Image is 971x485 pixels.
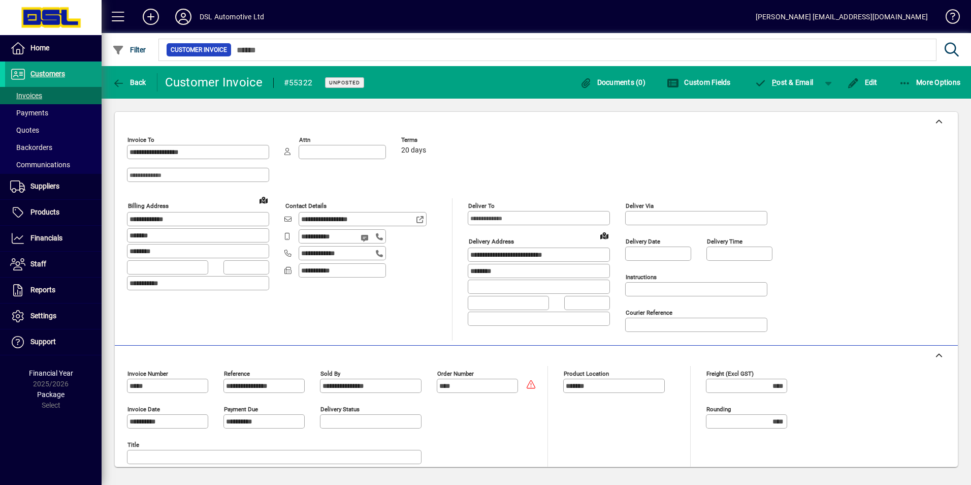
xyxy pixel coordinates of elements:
span: Suppliers [30,182,59,190]
mat-label: Instructions [626,274,657,281]
mat-label: Order number [437,370,474,377]
span: Back [112,78,146,86]
span: Payments [10,109,48,117]
button: More Options [896,73,963,92]
span: 20 days [401,146,426,155]
a: Home [5,36,102,61]
a: Suppliers [5,174,102,199]
span: Quotes [10,126,39,134]
mat-label: Attn [299,136,310,143]
a: Reports [5,278,102,303]
span: Backorders [10,143,52,151]
button: Filter [110,41,149,59]
span: Support [30,338,56,346]
span: Communications [10,161,70,169]
mat-label: Delivery date [626,238,660,245]
span: Terms [401,137,462,143]
span: Filter [112,46,146,54]
a: Quotes [5,122,102,139]
button: Back [110,73,149,92]
span: Reports [30,286,55,294]
button: Custom Fields [664,73,733,92]
mat-label: Invoice To [127,136,154,143]
span: P [772,78,776,86]
span: Customers [30,70,65,78]
mat-label: Courier Reference [626,309,672,316]
a: Communications [5,156,102,173]
span: Package [37,390,64,399]
a: Invoices [5,87,102,104]
span: Financials [30,234,62,242]
div: Customer Invoice [165,74,263,90]
span: Invoices [10,92,42,100]
span: Edit [847,78,878,86]
div: [PERSON_NAME] [EMAIL_ADDRESS][DOMAIN_NAME] [756,9,928,25]
button: Add [135,8,167,26]
mat-label: Rounding [706,406,731,413]
mat-label: Delivery status [320,406,360,413]
a: View on map [596,227,612,244]
span: Staff [30,260,46,268]
mat-label: Deliver via [626,202,654,209]
button: Profile [167,8,200,26]
div: DSL Automotive Ltd [200,9,264,25]
a: Products [5,200,102,225]
div: #55322 [284,75,313,91]
button: Documents (0) [577,73,648,92]
span: Unposted [329,79,360,86]
span: Home [30,44,49,52]
mat-label: Title [127,441,139,448]
a: Support [5,329,102,355]
a: Payments [5,104,102,122]
span: Customer Invoice [171,45,227,55]
mat-label: Invoice date [127,406,160,413]
app-page-header-button: Back [102,73,157,92]
mat-label: Invoice number [127,370,168,377]
mat-label: Delivery time [707,238,742,245]
span: Products [30,208,59,216]
button: Send SMS [353,226,378,250]
mat-label: Reference [224,370,250,377]
a: Financials [5,226,102,251]
span: More Options [899,78,961,86]
span: Financial Year [29,369,73,377]
button: Edit [845,73,880,92]
a: Backorders [5,139,102,156]
span: Documents (0) [579,78,645,86]
mat-label: Sold by [320,370,340,377]
mat-label: Product location [564,370,609,377]
a: Staff [5,252,102,277]
span: Custom Fields [667,78,731,86]
mat-label: Freight (excl GST) [706,370,754,377]
a: Knowledge Base [938,2,958,35]
mat-label: Payment due [224,406,258,413]
button: Post & Email [750,73,819,92]
a: Settings [5,304,102,329]
a: View on map [255,192,272,208]
span: Settings [30,312,56,320]
span: ost & Email [755,78,814,86]
mat-label: Deliver To [468,202,495,209]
